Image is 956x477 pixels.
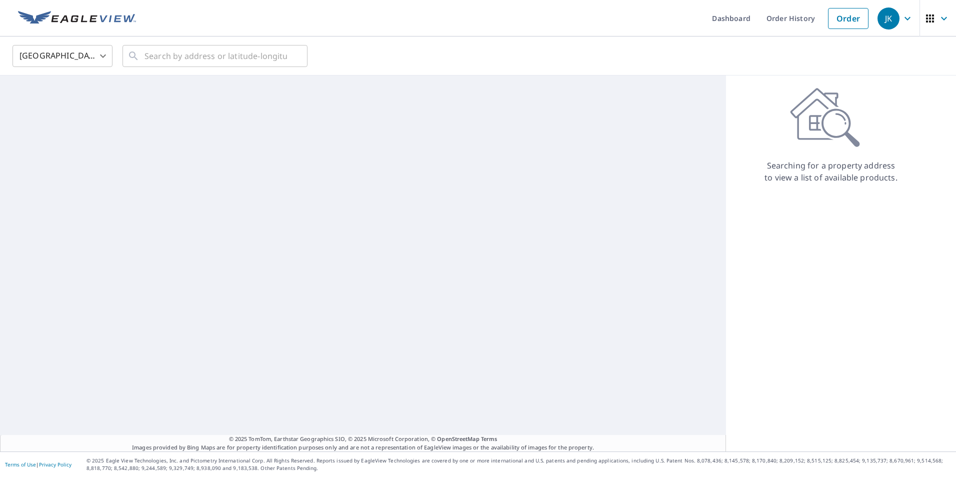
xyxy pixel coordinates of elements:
[5,461,36,468] a: Terms of Use
[229,435,497,443] span: © 2025 TomTom, Earthstar Geographics SIO, © 2025 Microsoft Corporation, ©
[5,461,71,467] p: |
[481,435,497,442] a: Terms
[39,461,71,468] a: Privacy Policy
[764,159,898,183] p: Searching for a property address to view a list of available products.
[86,457,951,472] p: © 2025 Eagle View Technologies, Inc. and Pictometry International Corp. All Rights Reserved. Repo...
[877,7,899,29] div: JK
[437,435,479,442] a: OpenStreetMap
[12,42,112,70] div: [GEOGRAPHIC_DATA]
[144,42,287,70] input: Search by address or latitude-longitude
[18,11,136,26] img: EV Logo
[828,8,868,29] a: Order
